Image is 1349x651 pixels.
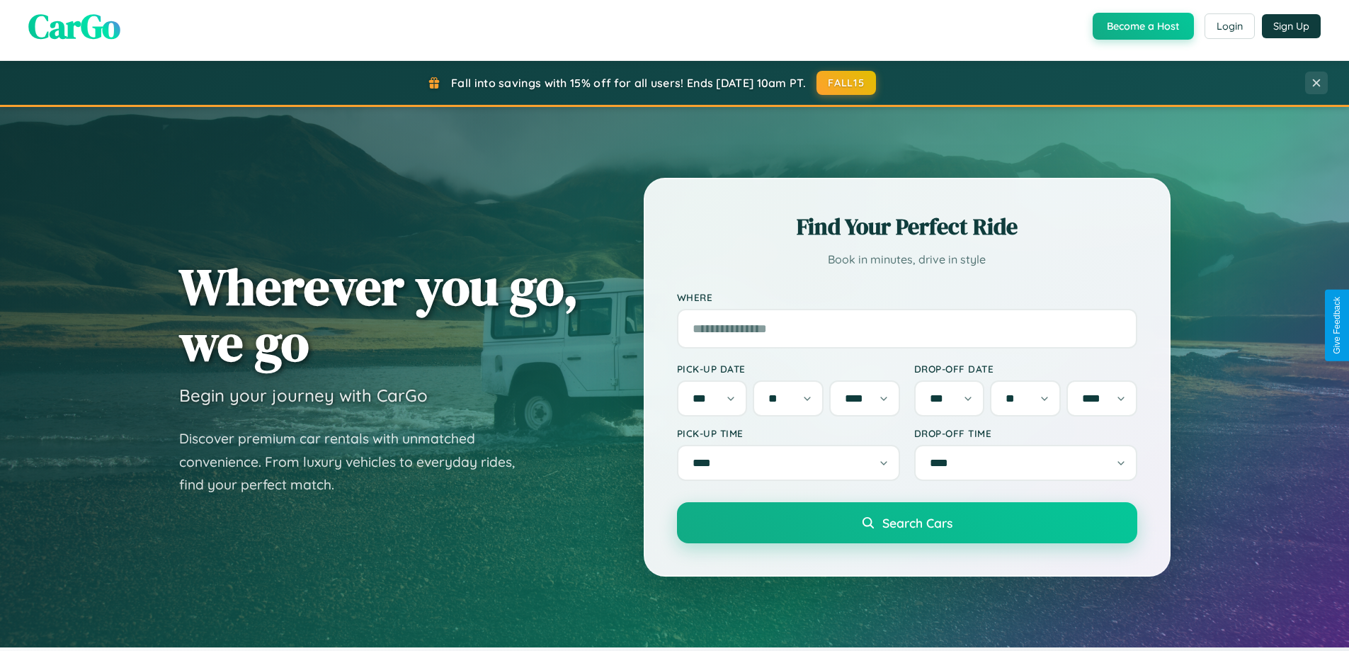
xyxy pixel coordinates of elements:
span: Search Cars [882,515,952,531]
label: Pick-up Time [677,427,900,439]
button: FALL15 [816,71,876,95]
span: CarGo [28,3,120,50]
label: Where [677,291,1137,303]
button: Sign Up [1262,14,1321,38]
button: Become a Host [1093,13,1194,40]
button: Login [1205,13,1255,39]
span: Fall into savings with 15% off for all users! Ends [DATE] 10am PT. [451,76,806,90]
label: Drop-off Date [914,363,1137,375]
p: Discover premium car rentals with unmatched convenience. From luxury vehicles to everyday rides, ... [179,427,533,497]
h2: Find Your Perfect Ride [677,211,1137,242]
button: Search Cars [677,502,1137,543]
label: Pick-up Date [677,363,900,375]
h1: Wherever you go, we go [179,259,579,370]
h3: Begin your journey with CarGo [179,385,428,406]
p: Book in minutes, drive in style [677,249,1137,270]
div: Give Feedback [1332,297,1342,354]
label: Drop-off Time [914,427,1137,439]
